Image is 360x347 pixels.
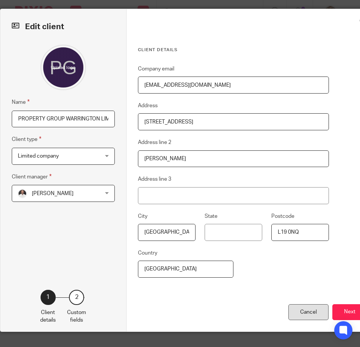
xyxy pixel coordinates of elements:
label: Country [138,249,157,257]
span: Limited company [18,153,59,159]
div: 1 [41,290,56,305]
label: Client manager [12,172,52,181]
p: Custom fields [67,309,86,324]
label: Company email [138,65,174,73]
p: Client details [40,309,56,324]
div: Cancel [288,304,329,320]
label: Client type [12,135,41,144]
h2: Edit client [12,20,115,33]
img: dom%20slack.jpg [18,189,27,198]
h3: Client details [138,47,329,53]
label: Address line 3 [138,175,171,183]
label: City [138,213,147,220]
label: Address line 2 [138,139,171,146]
label: State [205,213,218,220]
label: Postcode [271,213,294,220]
div: 2 [69,290,84,305]
label: Address [138,102,158,109]
label: Name [12,98,30,106]
span: [PERSON_NAME] [32,191,74,196]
